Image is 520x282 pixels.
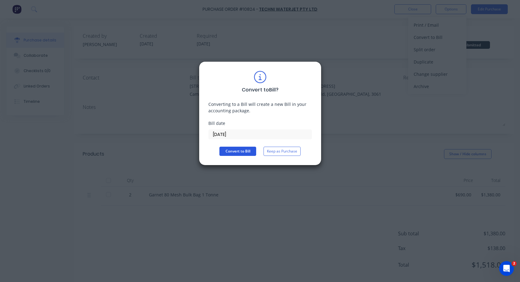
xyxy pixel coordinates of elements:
[208,101,312,114] div: Converting to a Bill will create a new Bill in your accounting package.
[242,86,279,94] div: Convert to Bill ?
[512,261,517,266] span: 2
[219,147,256,156] button: Convert to Bill
[208,120,312,126] div: Bill date
[499,261,514,276] iframe: Intercom live chat
[264,147,301,156] button: Keep as Purchase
